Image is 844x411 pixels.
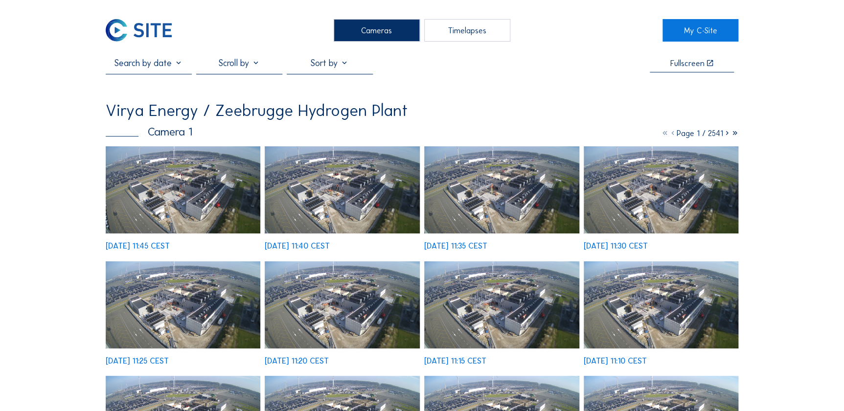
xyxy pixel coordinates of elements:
[265,261,420,348] img: image_53530472
[106,58,192,68] input: Search by date 󰅀
[424,242,487,250] div: [DATE] 11:35 CEST
[424,261,579,348] img: image_53530333
[106,19,182,41] a: C-SITE Logo
[106,146,261,233] img: image_53531168
[265,242,330,250] div: [DATE] 11:40 CEST
[334,19,420,41] div: Cameras
[106,357,169,365] div: [DATE] 11:25 CEST
[265,146,420,233] img: image_53531033
[424,357,486,365] div: [DATE] 11:15 CEST
[584,146,739,233] img: image_53530752
[670,59,704,67] div: Fullscreen
[662,19,738,41] a: My C-Site
[584,261,739,348] img: image_53530157
[106,103,408,119] div: Virya Energy / Zeebrugge Hydrogen Plant
[106,126,192,137] div: Camera 1
[265,357,329,365] div: [DATE] 11:20 CEST
[106,261,261,348] img: image_53530616
[584,357,647,365] div: [DATE] 11:10 CEST
[106,19,172,41] img: C-SITE Logo
[424,19,510,41] div: Timelapses
[106,242,170,250] div: [DATE] 11:45 CEST
[584,242,648,250] div: [DATE] 11:30 CEST
[676,128,723,138] span: Page 1 / 2541
[424,146,579,233] img: image_53530895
